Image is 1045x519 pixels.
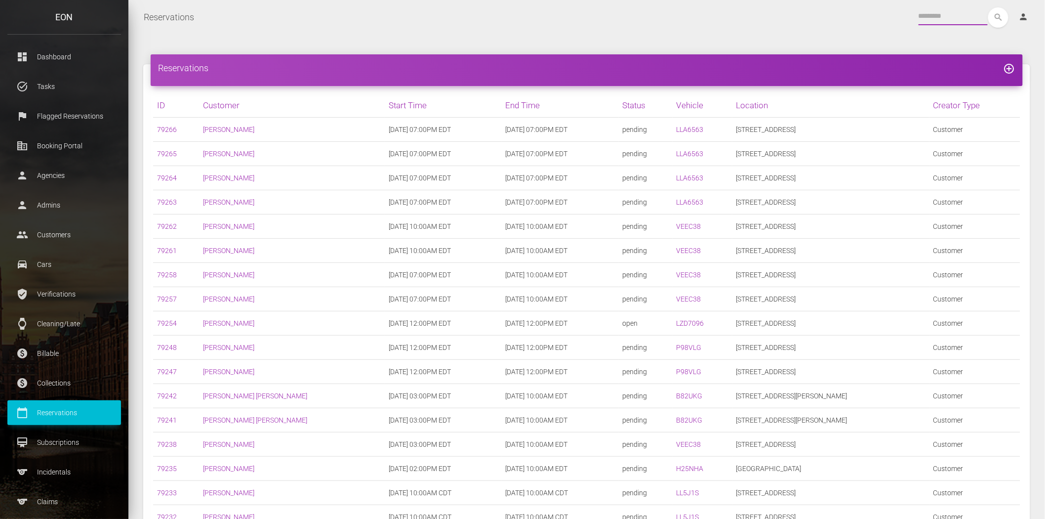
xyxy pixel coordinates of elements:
a: 79266 [157,126,177,133]
td: pending [619,432,673,457]
td: [STREET_ADDRESS] [732,481,929,505]
td: Customer [929,190,1020,215]
a: [PERSON_NAME] [203,489,254,497]
a: paid Collections [7,371,121,395]
a: Reservations [144,5,194,30]
td: pending [619,408,673,432]
a: verified_user Verifications [7,282,121,306]
td: [DATE] 10:00AM EDT [502,215,619,239]
p: Collections [15,376,114,390]
td: [GEOGRAPHIC_DATA] [732,457,929,481]
a: 79258 [157,271,177,279]
td: [DATE] 07:00PM EDT [385,263,502,287]
a: [PERSON_NAME] [203,126,254,133]
p: Cars [15,257,114,272]
td: pending [619,336,673,360]
i: search [988,7,1008,28]
a: person Agencies [7,163,121,188]
td: [DATE] 07:00PM EDT [385,190,502,215]
a: card_membership Subscriptions [7,430,121,455]
td: [STREET_ADDRESS] [732,432,929,457]
td: Customer [929,336,1020,360]
td: [DATE] 07:00PM EDT [385,118,502,142]
i: add_circle_outline [1004,63,1015,75]
th: Creator Type [929,93,1020,118]
td: pending [619,142,673,166]
a: LLA6563 [677,174,704,182]
td: [DATE] 02:00PM EDT [385,457,502,481]
a: dashboard Dashboard [7,44,121,69]
td: [DATE] 07:00PM EDT [385,142,502,166]
td: open [619,311,673,336]
a: VEEC38 [677,247,701,255]
td: [DATE] 12:00PM EDT [502,311,619,336]
td: [DATE] 03:00PM EDT [385,432,502,457]
a: VEEC38 [677,440,701,448]
td: [DATE] 10:00AM EDT [502,457,619,481]
a: P98VLG [677,368,702,376]
td: pending [619,239,673,263]
a: 79238 [157,440,177,448]
p: Booking Portal [15,138,114,153]
a: 79257 [157,295,177,303]
td: pending [619,287,673,311]
td: Customer [929,457,1020,481]
td: Customer [929,360,1020,384]
a: corporate_fare Booking Portal [7,133,121,158]
a: VEEC38 [677,295,701,303]
td: Customer [929,432,1020,457]
a: 79235 [157,465,177,473]
a: 79263 [157,198,177,206]
a: LLA6563 [677,150,704,158]
a: [PERSON_NAME] [PERSON_NAME] [203,392,307,400]
td: pending [619,481,673,505]
td: [STREET_ADDRESS] [732,287,929,311]
i: person [1019,12,1029,22]
td: [DATE] 12:00PM EDT [502,336,619,360]
th: Start Time [385,93,502,118]
td: [STREET_ADDRESS][PERSON_NAME] [732,408,929,432]
p: Claims [15,494,114,509]
p: Cleaning/Late [15,316,114,331]
a: [PERSON_NAME] [203,198,254,206]
td: pending [619,384,673,408]
p: Agencies [15,168,114,183]
td: [DATE] 10:00AM EDT [502,239,619,263]
a: calendar_today Reservations [7,400,121,425]
td: pending [619,190,673,215]
td: [STREET_ADDRESS][PERSON_NAME] [732,384,929,408]
td: [DATE] 03:00PM EDT [385,408,502,432]
td: [DATE] 10:00AM EDT [502,408,619,432]
a: 79261 [157,247,177,255]
td: [DATE] 07:00PM EDT [502,142,619,166]
p: Tasks [15,79,114,94]
td: [DATE] 10:00AM EDT [385,215,502,239]
p: Flagged Reservations [15,109,114,124]
td: Customer [929,166,1020,190]
td: [DATE] 07:00PM EDT [502,190,619,215]
td: [STREET_ADDRESS] [732,166,929,190]
td: [DATE] 07:00PM EDT [385,287,502,311]
td: [STREET_ADDRESS] [732,118,929,142]
a: [PERSON_NAME] [203,174,254,182]
td: [DATE] 10:00AM CDT [385,481,502,505]
a: VEEC38 [677,271,701,279]
a: 79241 [157,416,177,424]
th: ID [153,93,199,118]
a: [PERSON_NAME] [203,295,254,303]
td: [DATE] 10:00AM EDT [502,263,619,287]
td: pending [619,118,673,142]
td: pending [619,360,673,384]
td: Customer [929,481,1020,505]
a: [PERSON_NAME] [203,465,254,473]
td: [DATE] 12:00PM EDT [385,336,502,360]
a: 79247 [157,368,177,376]
td: Customer [929,263,1020,287]
td: [DATE] 07:00PM EDT [502,118,619,142]
a: LL5J1S [677,489,699,497]
td: [DATE] 10:00AM EDT [502,287,619,311]
td: [DATE] 12:00PM EDT [385,311,502,336]
th: End Time [502,93,619,118]
a: [PERSON_NAME] [203,247,254,255]
a: sports Incidentals [7,460,121,484]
